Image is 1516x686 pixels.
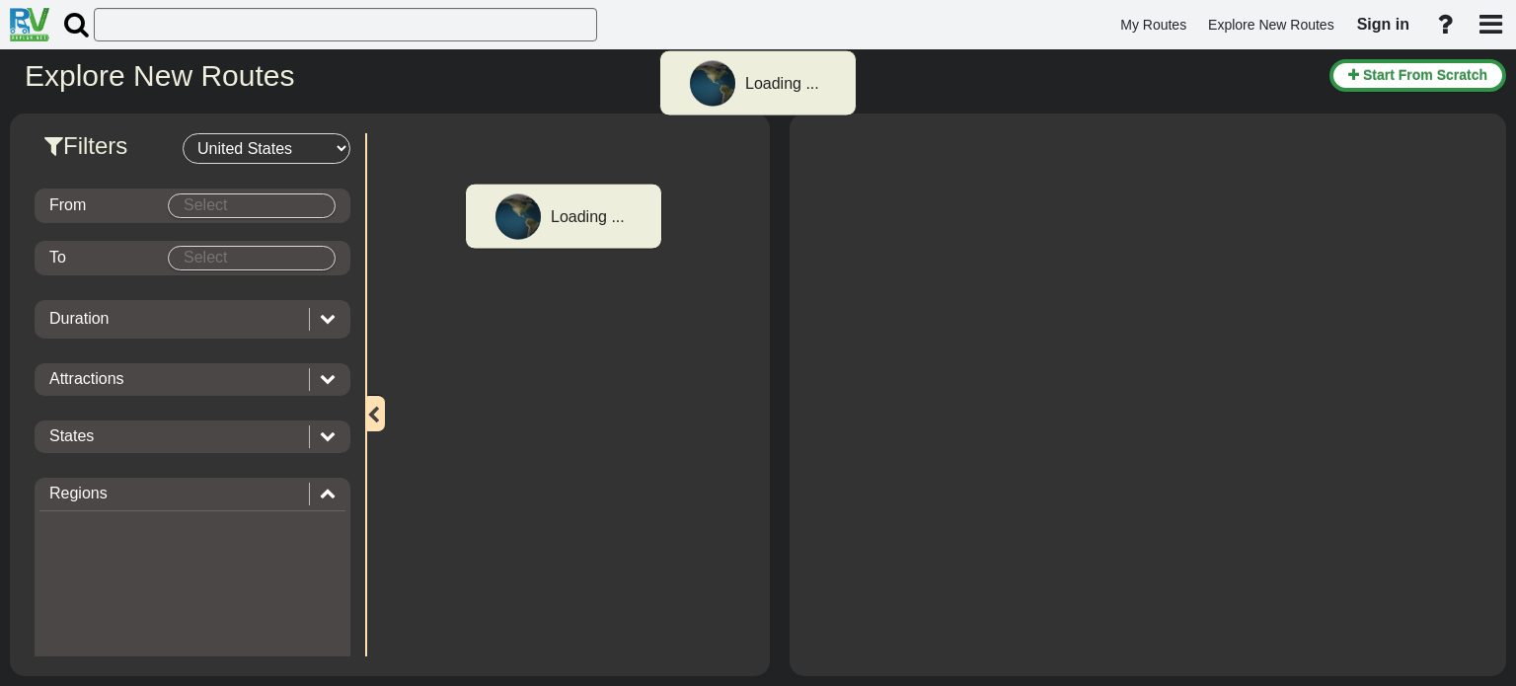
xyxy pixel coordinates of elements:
[1199,6,1343,44] a: Explore New Routes
[1208,17,1334,33] span: Explore New Routes
[169,194,335,217] input: Select
[551,206,625,229] div: Loading ...
[49,310,109,327] span: Duration
[10,8,49,41] img: RvPlanetLogo.png
[1329,59,1506,92] button: Start From Scratch
[39,308,345,331] div: Duration
[49,427,94,444] span: States
[745,73,819,96] div: Loading ...
[39,368,345,391] div: Attractions
[44,133,183,159] h3: Filters
[1363,67,1487,83] span: Start From Scratch
[1348,4,1418,45] a: Sign in
[49,370,124,387] span: Attractions
[169,247,335,269] input: Select
[49,196,86,213] span: From
[49,249,66,266] span: To
[49,485,108,501] span: Regions
[25,59,1315,92] h2: Explore New Routes
[1120,17,1186,33] span: My Routes
[1357,16,1409,33] span: Sign in
[1111,6,1195,44] a: My Routes
[39,425,345,448] div: States
[39,483,345,505] div: Regions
